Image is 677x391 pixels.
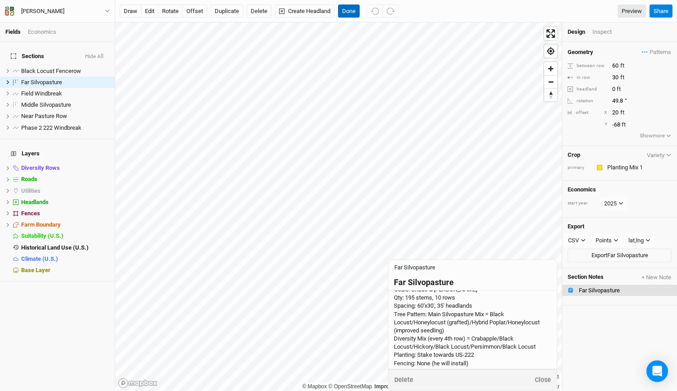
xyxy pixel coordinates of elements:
[21,267,109,274] div: Base Layer
[21,210,109,217] div: Fences
[21,221,61,228] span: Farm Boundary
[182,5,207,18] button: offset
[21,113,67,119] span: Near Pasture Row
[646,360,668,382] div: Open Intercom Messenger
[576,121,607,128] div: Y
[568,74,607,81] div: in row
[28,28,56,36] div: Economics
[5,28,21,35] a: Fields
[21,199,109,206] div: Headlands
[21,232,109,240] div: Suitability (U.S.)
[568,86,607,93] div: headland
[562,285,677,296] button: Far Silvopasture
[338,5,360,18] button: Done
[11,53,44,60] span: Sections
[539,383,560,390] a: Maxar
[21,221,109,228] div: Farm Boundary
[21,7,64,16] div: [PERSON_NAME]
[628,236,644,245] div: lat,lng
[605,162,672,173] input: Planting Mix 1
[21,176,37,182] span: Roads
[624,234,654,247] button: lat,lng
[21,164,60,171] span: Diversity Rows
[21,187,109,195] div: Utilities
[544,75,557,88] button: Zoom out
[383,5,399,18] button: Redo (^Z)
[275,5,334,18] button: Create Headland
[329,383,372,390] a: OpenStreetMap
[604,109,607,116] div: X
[158,5,183,18] button: rotate
[568,28,585,36] div: Design
[21,101,109,109] div: Middle Silvopasture
[568,164,590,171] div: primary
[544,27,557,40] button: Enter fullscreen
[568,273,604,282] span: Section Notes
[21,68,109,75] div: Black Locust Fencerow
[141,5,158,18] button: edit
[568,63,607,69] div: between row
[568,200,599,207] div: start year
[21,124,81,131] span: Phase 2 222 Windbreak
[618,5,646,18] a: Preview
[646,152,672,159] button: Variety
[302,382,560,391] div: |
[592,28,624,36] div: Inspect
[21,79,62,86] span: Far Silvopasture
[544,62,557,75] button: Zoom in
[21,90,109,97] div: Field Windbreak
[211,5,243,18] button: Duplicate
[21,7,64,16] div: Steve King
[21,199,49,205] span: Headlands
[85,54,104,60] button: Hide All
[21,101,71,108] span: Middle Silvopasture
[21,79,109,86] div: Far Silvopasture
[21,255,109,263] div: Climate (U.S.)
[21,210,40,217] span: Fences
[642,48,671,57] span: Patterns
[5,145,109,163] h4: Layers
[21,176,109,183] div: Roads
[21,244,109,251] div: Historical Land Use (U.S.)
[591,234,623,247] button: Points
[21,255,58,262] span: Climate (U.S.)
[115,23,562,391] canvas: Map
[568,223,672,230] h4: Export
[576,109,588,116] div: offset
[568,186,672,193] h4: Economics
[21,90,62,97] span: Field Windbreak
[118,378,158,388] a: Mapbox logo
[247,5,271,18] button: Delete
[21,244,89,251] span: Historical Land Use (U.S.)
[544,88,557,101] button: Reset bearing to north
[568,236,579,245] div: CSV
[564,234,590,247] button: CSV
[544,89,557,101] span: Reset bearing to north
[650,5,672,18] button: Share
[544,76,557,88] span: Zoom out
[641,273,672,282] button: + New Note
[596,236,612,245] div: Points
[641,47,672,57] button: Patterns
[120,5,141,18] button: draw
[579,287,672,294] div: Far Silvopasture
[568,151,580,159] h4: Crop
[21,124,109,132] div: Phase 2 222 Windbreak
[568,249,672,262] button: ExportFar Silvopasture
[367,5,383,18] button: Undo (^z)
[568,49,593,56] h4: Geometry
[21,232,63,239] span: Suitability (U.S.)
[302,383,327,390] a: Mapbox
[375,383,419,390] a: Improve this map
[21,187,41,194] span: Utilities
[568,98,607,105] div: rotation
[639,132,672,141] button: Showmore
[544,45,557,58] button: Find my location
[600,197,627,210] button: 2025
[21,113,109,120] div: Near Pasture Row
[5,6,110,16] button: [PERSON_NAME]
